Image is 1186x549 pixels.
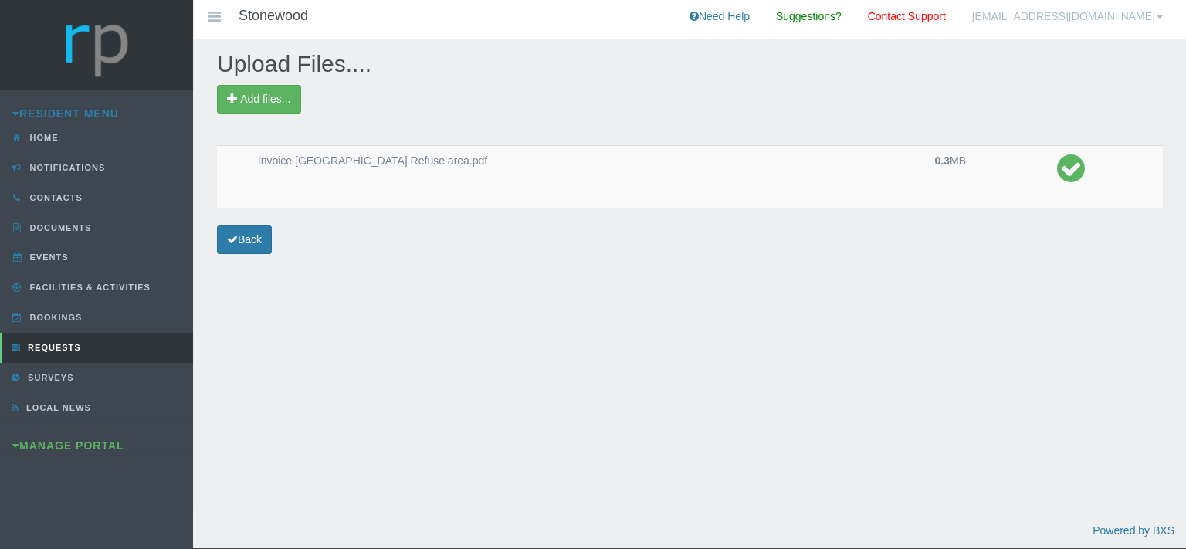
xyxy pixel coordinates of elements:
a: Resident Menu [12,107,119,120]
p: MB [935,152,1045,170]
span: Documents [26,223,92,232]
h2: Upload Files.... [217,51,1163,76]
span: Add files... [240,93,290,105]
span: Bookings [26,313,83,322]
a: Back [217,225,272,254]
strong: 0.3 [935,154,950,167]
span: Local News [22,403,91,412]
span: Home [26,133,59,142]
a: Manage Portal [12,439,124,452]
span: Surveys [24,373,73,382]
span: Facilities & Activities [26,283,151,292]
p: Invoice [GEOGRAPHIC_DATA] Refuse area.pdf [258,152,923,170]
h4: Stonewood [239,8,308,24]
a: Powered by BXS [1093,524,1174,537]
span: Requests [24,343,81,352]
span: Notifications [26,163,106,172]
span: Events [26,252,69,262]
span: Contacts [26,193,83,202]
